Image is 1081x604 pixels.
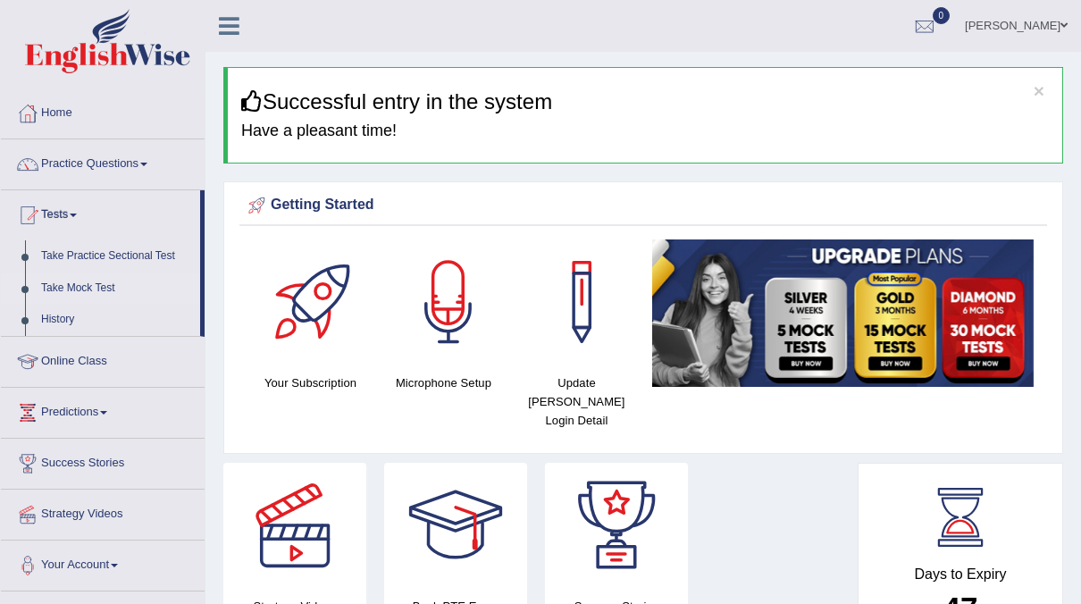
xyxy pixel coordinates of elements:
[253,373,368,392] h4: Your Subscription
[1,490,205,534] a: Strategy Videos
[33,304,200,336] a: History
[1,190,200,235] a: Tests
[33,240,200,273] a: Take Practice Sectional Test
[878,566,1043,583] h4: Days to Expiry
[1034,81,1044,100] button: ×
[33,273,200,305] a: Take Mock Test
[1,439,205,483] a: Success Stories
[519,373,634,430] h4: Update [PERSON_NAME] Login Detail
[244,192,1043,219] div: Getting Started
[386,373,501,392] h4: Microphone Setup
[1,541,205,585] a: Your Account
[933,7,951,24] span: 0
[241,90,1049,113] h3: Successful entry in the system
[1,139,205,184] a: Practice Questions
[1,88,205,133] a: Home
[1,388,205,432] a: Predictions
[241,122,1049,140] h4: Have a pleasant time!
[1,337,205,382] a: Online Class
[652,239,1034,387] img: small5.jpg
